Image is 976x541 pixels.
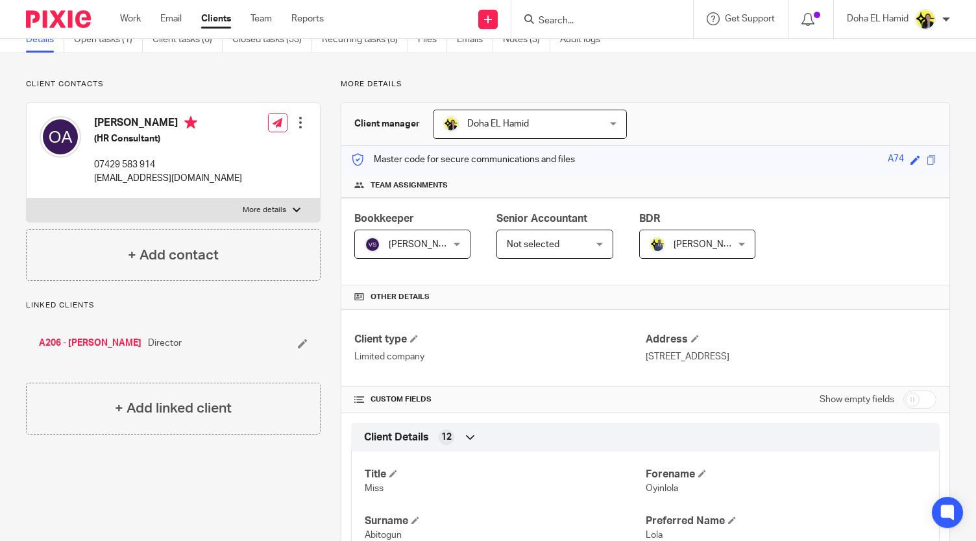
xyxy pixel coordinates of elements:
span: Get Support [725,14,775,23]
p: More details [341,79,950,90]
img: svg%3E [40,116,81,158]
span: BDR [639,213,660,224]
a: Team [250,12,272,25]
a: Open tasks (1) [74,27,143,53]
a: Client tasks (0) [152,27,223,53]
p: 07429 583 914 [94,158,242,171]
img: Dennis-Starbridge.jpg [650,237,665,252]
h4: Title [365,468,645,481]
a: Notes (3) [503,27,550,53]
span: Senior Accountant [496,213,587,224]
h4: Client type [354,333,645,346]
p: Master code for secure communications and files [351,153,575,166]
p: Doha EL Hamid [847,12,909,25]
h4: Surname [365,514,645,528]
a: Recurring tasks (8) [322,27,408,53]
span: 12 [441,431,452,444]
label: Show empty fields [820,393,894,406]
a: Email [160,12,182,25]
img: Doha-Starbridge.jpg [443,116,459,132]
span: Doha EL Hamid [467,119,529,128]
h4: Address [646,333,936,346]
h4: + Add contact [128,245,219,265]
a: Files [418,27,447,53]
a: A206 - [PERSON_NAME] [39,337,141,350]
img: Pixie [26,10,91,28]
img: Doha-Starbridge.jpg [915,9,936,30]
span: [PERSON_NAME] [389,240,460,249]
p: [EMAIL_ADDRESS][DOMAIN_NAME] [94,172,242,185]
h4: + Add linked client [115,398,232,418]
h4: CUSTOM FIELDS [354,394,645,405]
p: Limited company [354,350,645,363]
a: Reports [291,12,324,25]
span: Not selected [507,240,559,249]
a: Details [26,27,64,53]
a: Audit logs [560,27,610,53]
i: Primary [184,116,197,129]
h4: [PERSON_NAME] [94,116,242,132]
span: Bookkeeper [354,213,414,224]
p: Client contacts [26,79,321,90]
input: Search [537,16,654,27]
div: A74 [888,152,904,167]
span: Director [148,337,182,350]
a: Work [120,12,141,25]
h3: Client manager [354,117,420,130]
span: Client Details [364,431,429,444]
a: Emails [457,27,493,53]
a: Clients [201,12,231,25]
span: Abitogun [365,531,402,540]
h5: (HR Consultant) [94,132,242,145]
p: Linked clients [26,300,321,311]
img: svg%3E [365,237,380,252]
span: [PERSON_NAME] [674,240,745,249]
span: Oyinlola [646,484,678,493]
a: Closed tasks (53) [232,27,312,53]
p: More details [243,205,286,215]
p: [STREET_ADDRESS] [646,350,936,363]
span: Team assignments [371,180,448,191]
span: Miss [365,484,384,493]
span: Lola [646,531,663,540]
span: Other details [371,292,430,302]
h4: Forename [646,468,926,481]
h4: Preferred Name [646,514,926,528]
